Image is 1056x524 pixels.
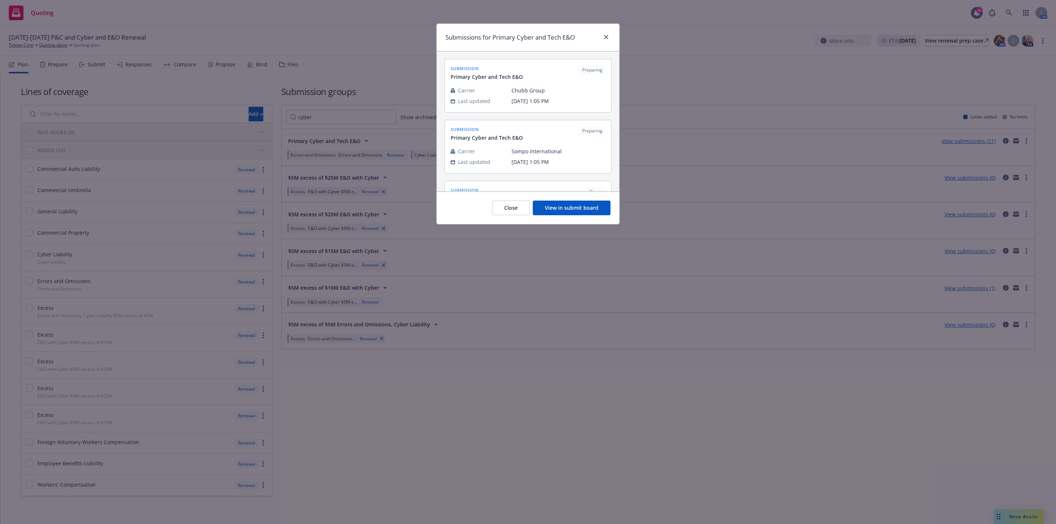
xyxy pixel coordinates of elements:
span: submission [451,187,523,193]
span: Carrier [458,147,475,155]
span: Carrier [458,87,475,94]
a: close [602,33,610,41]
span: Done [588,188,602,195]
span: Last updated [458,158,490,166]
span: Preparing [582,67,602,73]
span: Sompo International [511,147,605,155]
button: Close [492,201,530,215]
span: Chubb Group [511,87,605,94]
button: View in submit board [533,201,610,215]
h1: Submissions for Primary Cyber and Tech E&O [445,33,575,42]
span: [DATE] 1:05 PM [511,97,605,105]
span: Primary Cyber and Tech E&O [451,134,523,142]
span: [DATE] 1:05 PM [511,158,605,166]
span: Last updated [458,97,490,105]
span: Preparing [582,128,602,134]
span: submission [451,65,523,72]
span: Primary Cyber and Tech E&O [451,73,523,81]
span: submission [451,126,523,132]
